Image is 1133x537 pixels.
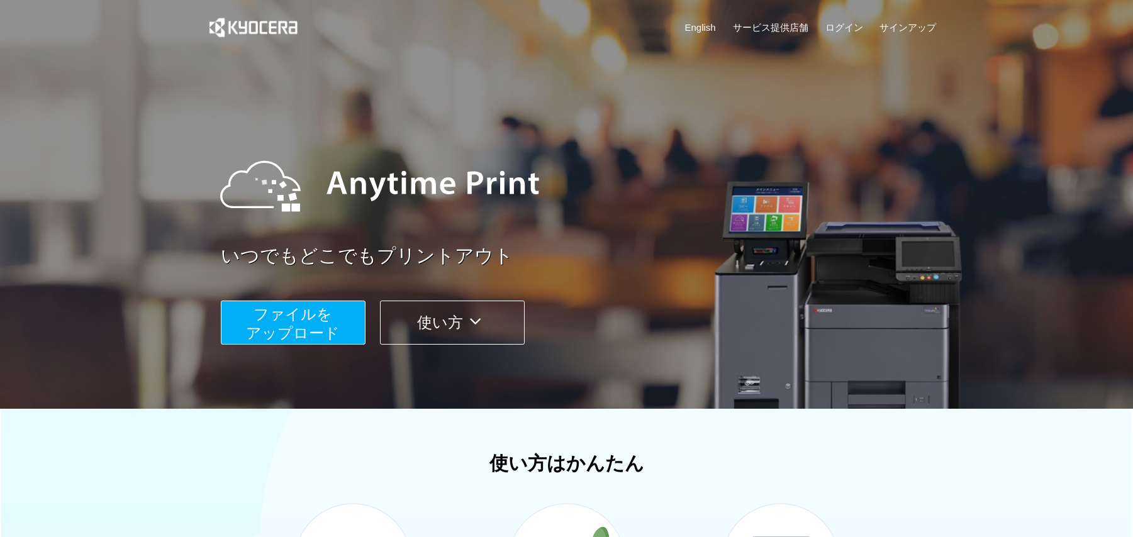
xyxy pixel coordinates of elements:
[221,301,366,345] button: ファイルを​​アップロード
[879,21,936,34] a: サインアップ
[685,21,716,34] a: English
[733,21,808,34] a: サービス提供店舗
[246,306,340,341] span: ファイルを ​​アップロード
[380,301,525,345] button: 使い方
[825,21,863,34] a: ログイン
[221,243,944,270] a: いつでもどこでもプリントアウト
